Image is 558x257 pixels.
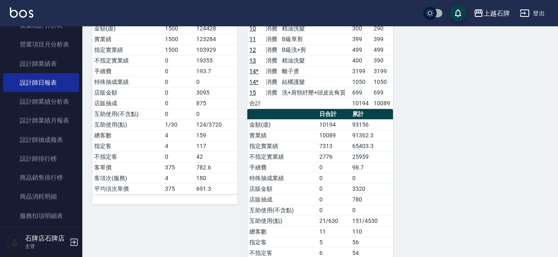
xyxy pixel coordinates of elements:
td: 21/630 [317,215,350,226]
td: 消費 [264,55,280,66]
td: 店販金額 [92,87,163,98]
td: 互助使用(不含點) [92,109,163,119]
td: 實業績 [92,34,163,44]
a: 商品銷售排行榜 [3,168,79,187]
td: 指定客 [247,237,317,248]
td: 10089 [317,130,350,141]
td: 指定客 [92,141,163,151]
td: 691.3 [194,183,237,194]
td: 0 [317,173,350,183]
div: 上越石牌 [484,8,510,19]
td: 180 [194,173,237,183]
td: 499 [350,44,372,55]
td: 洗+肩頸紓壓+頭皮去角質 [280,87,351,98]
td: 91362.3 [350,130,393,141]
td: 3199 [372,66,393,76]
a: 商品消耗明細 [3,187,79,206]
td: 1/30 [163,119,194,130]
td: 0 [317,194,350,205]
td: 店販金額 [247,183,317,194]
td: 互助使用(點) [92,119,163,130]
a: 設計師業績分析表 [3,92,79,111]
td: 1500 [163,34,194,44]
td: 消費 [264,34,280,44]
td: 0 [163,151,194,162]
td: 3199 [350,66,372,76]
button: 上越石牌 [470,5,513,22]
a: 13 [249,57,256,64]
td: 金額(虛) [247,119,317,130]
td: 0 [350,205,393,215]
td: 店販抽成 [92,98,163,109]
td: 指定實業績 [92,44,163,55]
a: 11 [249,36,256,42]
td: 780 [350,194,393,205]
td: 0 [163,76,194,87]
td: 875 [194,98,237,109]
td: 1500 [163,44,194,55]
td: 消費 [264,44,280,55]
td: 不指定客 [92,151,163,162]
a: 設計師排行榜 [3,149,79,168]
td: 375 [163,183,194,194]
td: 指定實業績 [247,141,317,151]
a: 設計師業績月報表 [3,111,79,130]
td: 699 [350,87,372,98]
td: 平均項次單價 [92,183,163,194]
td: 10194 [350,98,372,109]
a: 設計師日報表 [3,73,79,92]
td: 實業績 [247,130,317,141]
td: 0 [163,109,194,119]
td: 11 [317,226,350,237]
td: 0 [194,109,237,119]
table: a dense table [92,13,237,194]
td: 特殊抽成業績 [92,76,163,87]
td: B級洗+剪 [280,44,351,55]
td: 56 [350,237,393,248]
td: 總客數 [92,130,163,141]
a: 服務扣項明細表 [3,206,79,225]
td: 手續費 [92,66,163,76]
td: 店販抽成 [247,194,317,205]
td: 19355 [194,55,237,66]
td: 客項次(服務) [92,173,163,183]
img: Person [7,234,23,250]
td: 3095 [194,87,237,98]
td: 390 [372,55,393,66]
td: 不指定實業績 [92,55,163,66]
td: 400 [350,55,372,66]
h5: 石牌店石牌店 [25,234,67,243]
td: 3320 [350,183,393,194]
td: 消費 [264,87,280,98]
button: save [450,5,466,21]
td: 消費 [264,76,280,87]
td: 399 [350,34,372,44]
td: 10089 [372,98,393,109]
td: 消費 [264,66,280,76]
td: 25959 [350,151,393,162]
td: 0 [163,66,194,76]
a: 10 [249,25,256,32]
td: 不指定實業績 [247,151,317,162]
td: 499 [372,44,393,55]
td: 110 [350,226,393,237]
td: 124428 [194,23,237,34]
td: 金額(虛) [92,23,163,34]
td: 精油洗髮 [280,23,351,34]
td: 0 [317,205,350,215]
td: 精油洗髮 [280,55,351,66]
td: 7313 [317,141,350,151]
td: 123284 [194,34,237,44]
td: 消費 [264,23,280,34]
td: 2776 [317,151,350,162]
td: 782.6 [194,162,237,173]
td: 10194 [317,119,350,130]
td: B級單剪 [280,34,351,44]
a: 設計師抽成報表 [3,130,79,149]
td: 手續費 [247,162,317,173]
a: 營業項目月分析表 [3,35,79,54]
td: 互助使用(不含點) [247,205,317,215]
td: 98.7 [350,162,393,173]
td: 124/3720 [194,119,237,130]
td: 0 [350,173,393,183]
